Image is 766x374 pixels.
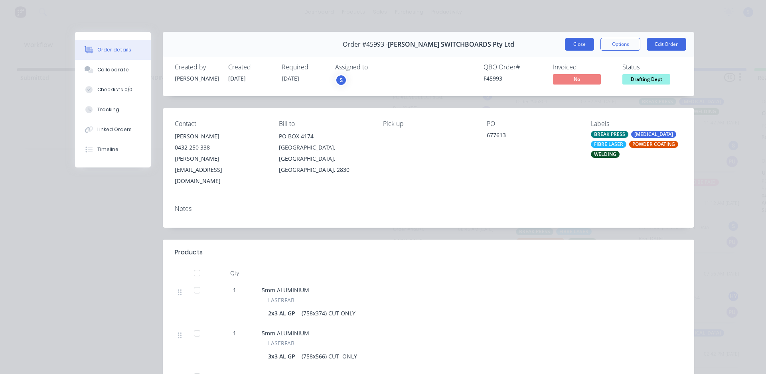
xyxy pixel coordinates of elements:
[487,120,578,128] div: PO
[279,131,370,175] div: PO BOX 4174[GEOGRAPHIC_DATA], [GEOGRAPHIC_DATA], [GEOGRAPHIC_DATA], 2830
[383,120,474,128] div: Pick up
[484,74,543,83] div: F45993
[228,75,246,82] span: [DATE]
[282,75,299,82] span: [DATE]
[175,131,266,142] div: [PERSON_NAME]
[268,296,294,304] span: LASERFAB
[175,142,266,153] div: 0432 250 338
[268,350,298,362] div: 3x3 AL GP
[335,74,347,86] button: S
[268,339,294,347] span: LASERFAB
[97,126,132,133] div: Linked Orders
[75,100,151,120] button: Tracking
[75,80,151,100] button: Checklists 0/0
[262,329,309,337] span: 5mm ALUMINIUM
[175,131,266,187] div: [PERSON_NAME]0432 250 338[PERSON_NAME][EMAIL_ADDRESS][DOMAIN_NAME]
[600,38,640,51] button: Options
[175,153,266,187] div: [PERSON_NAME][EMAIL_ADDRESS][DOMAIN_NAME]
[298,350,360,362] div: (758x566) CUT ONLY
[97,146,118,153] div: Timeline
[75,120,151,140] button: Linked Orders
[75,60,151,80] button: Collaborate
[591,141,626,148] div: FIBRE LASER
[97,46,131,53] div: Order details
[75,140,151,159] button: Timeline
[335,63,415,71] div: Assigned to
[282,63,326,71] div: Required
[629,141,678,148] div: POWDER COATING
[622,74,670,84] span: Drafting Dept
[228,63,272,71] div: Created
[343,41,388,48] span: Order #45993 -
[553,63,613,71] div: Invoiced
[647,38,686,51] button: Edit Order
[175,120,266,128] div: Contact
[233,286,236,294] span: 1
[268,307,298,319] div: 2x3 AL GP
[262,286,309,294] span: 5mm ALUMINIUM
[565,38,594,51] button: Close
[97,86,132,93] div: Checklists 0/0
[211,265,259,281] div: Qty
[279,120,370,128] div: Bill to
[175,74,219,83] div: [PERSON_NAME]
[484,63,543,71] div: QBO Order #
[233,329,236,337] span: 1
[622,63,682,71] div: Status
[75,40,151,60] button: Order details
[388,41,514,48] span: [PERSON_NAME] SWITCHBOARDS Pty Ltd
[175,248,203,257] div: Products
[631,131,676,138] div: [MEDICAL_DATA]
[97,106,119,113] div: Tracking
[591,151,620,158] div: WELDING
[279,131,370,142] div: PO BOX 4174
[175,63,219,71] div: Created by
[175,205,682,213] div: Notes
[622,74,670,86] button: Drafting Dept
[487,131,578,142] div: 677613
[591,120,682,128] div: Labels
[298,307,359,319] div: (758x374) CUT ONLY
[279,142,370,175] div: [GEOGRAPHIC_DATA], [GEOGRAPHIC_DATA], [GEOGRAPHIC_DATA], 2830
[591,131,628,138] div: BREAK PRESS
[97,66,129,73] div: Collaborate
[553,74,601,84] span: No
